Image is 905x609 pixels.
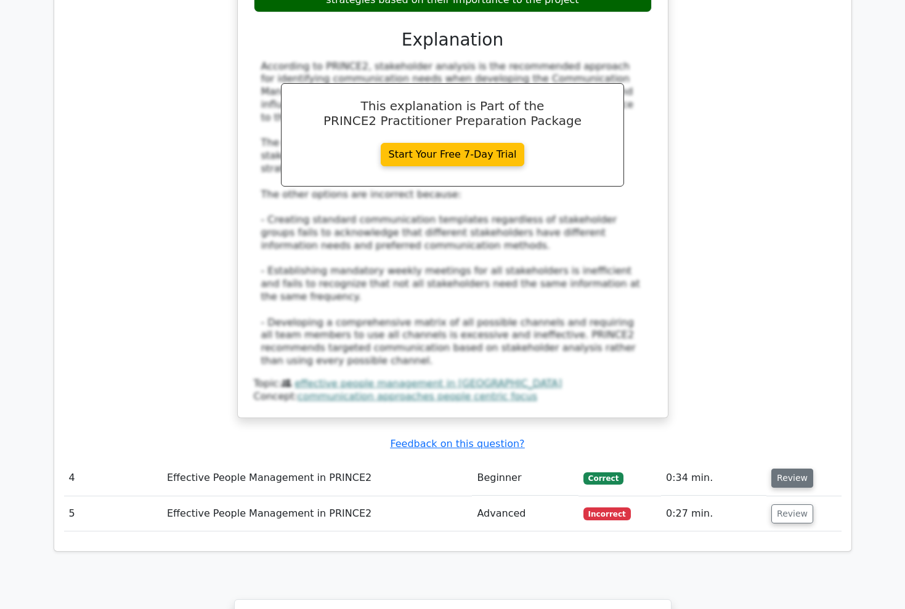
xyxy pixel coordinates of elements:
[261,30,644,50] h3: Explanation
[771,504,813,523] button: Review
[472,461,578,496] td: Beginner
[294,377,562,389] a: effective people management in [GEOGRAPHIC_DATA]
[661,461,766,496] td: 0:34 min.
[254,377,652,390] div: Topic:
[661,496,766,531] td: 0:27 min.
[583,507,631,520] span: Incorrect
[64,496,162,531] td: 5
[472,496,578,531] td: Advanced
[261,60,644,368] div: According to PRINCE2, stakeholder analysis is the recommended approach for identifying communicat...
[381,143,525,166] a: Start Your Free 7-Day Trial
[390,438,524,450] a: Feedback on this question?
[583,472,623,485] span: Correct
[298,390,537,402] a: communication approaches people centric focus
[162,461,472,496] td: Effective People Management in PRINCE2
[162,496,472,531] td: Effective People Management in PRINCE2
[254,390,652,403] div: Concept:
[64,461,162,496] td: 4
[771,469,813,488] button: Review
